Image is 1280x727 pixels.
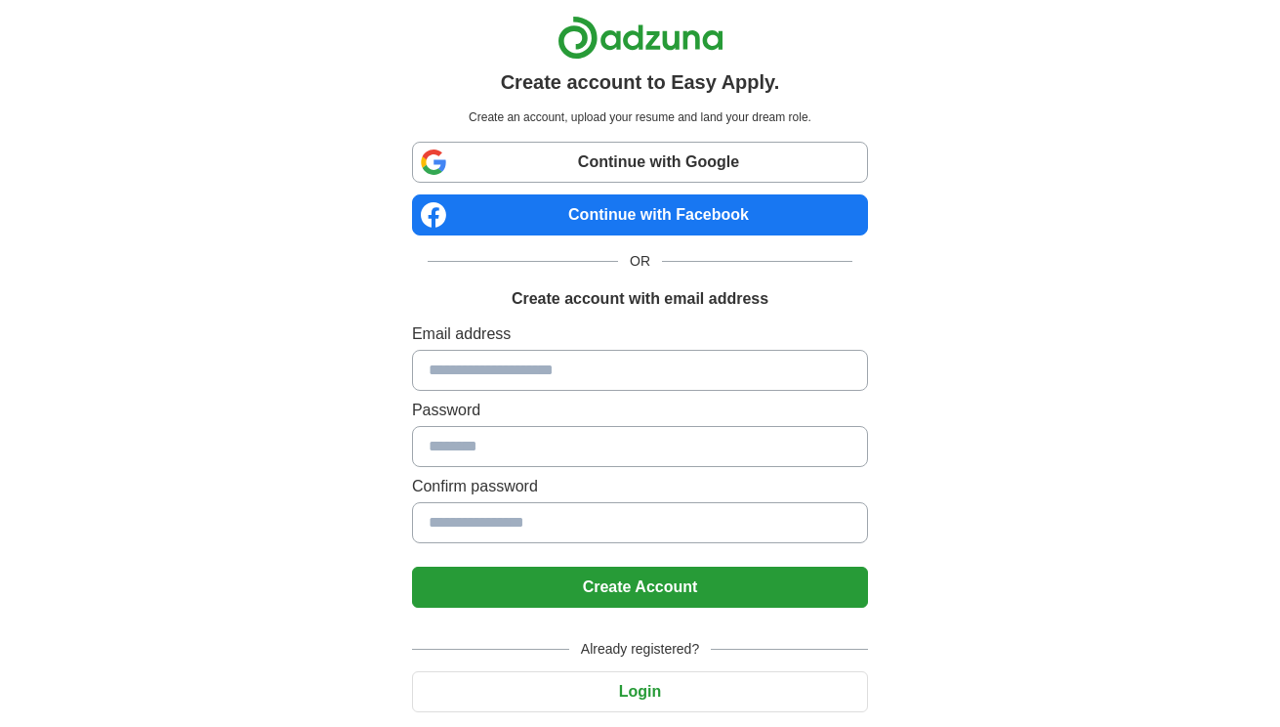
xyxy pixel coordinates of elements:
img: Adzuna logo [557,16,723,60]
label: Email address [412,322,868,346]
span: OR [618,251,662,272]
a: Continue with Facebook [412,194,868,235]
button: Create Account [412,567,868,608]
label: Confirm password [412,475,868,498]
a: Continue with Google [412,142,868,183]
span: Already registered? [569,639,711,660]
a: Login [412,683,868,700]
h1: Create account with email address [512,287,768,311]
p: Create an account, upload your resume and land your dream role. [416,108,864,126]
button: Login [412,671,868,712]
label: Password [412,399,868,422]
h1: Create account to Easy Apply. [501,67,780,97]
